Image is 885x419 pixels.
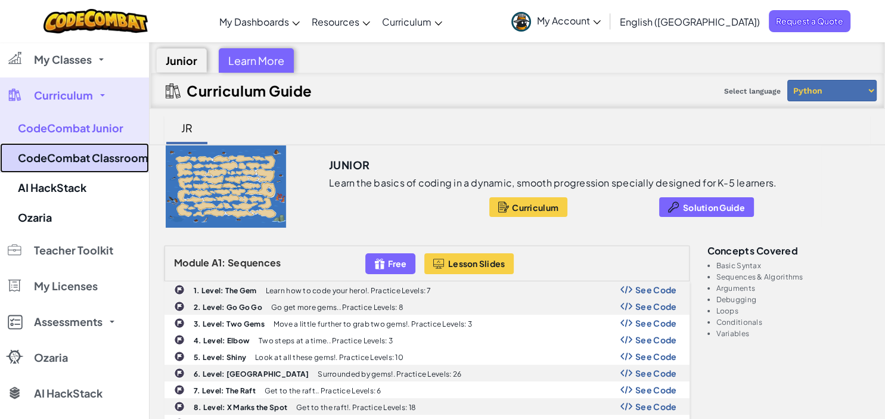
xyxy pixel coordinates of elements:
[635,302,677,311] span: See Code
[448,259,505,268] span: Lesson Slides
[194,403,287,412] b: 8. Level: X Marks the Spot
[174,256,210,269] span: Module
[187,82,312,99] h2: Curriculum Guide
[537,14,601,27] span: My Account
[329,156,369,174] h3: Junior
[194,353,246,362] b: 5. Level: Shiny
[716,273,871,281] li: Sequences & Algorithms
[164,365,690,381] a: 6. Level: [GEOGRAPHIC_DATA] Surrounded by gems!. Practice Levels: 26 Show Code Logo See Code
[265,387,381,395] p: Get to the raft.. Practice Levels: 6
[174,284,185,295] img: IconChallengeLevel.svg
[166,83,181,98] img: IconCurriculumGuide.svg
[635,285,677,294] span: See Code
[719,82,785,100] span: Select language
[271,303,403,311] p: Go get more gems.. Practice Levels: 8
[194,386,256,395] b: 7. Level: The Raft
[511,12,531,32] img: avatar
[306,5,376,38] a: Resources
[194,303,262,312] b: 2. Level: Go Go Go
[635,318,677,328] span: See Code
[635,385,677,395] span: See Code
[174,384,185,395] img: IconChallengeLevel.svg
[34,316,103,327] span: Assessments
[219,48,294,73] div: Learn More
[512,203,558,212] span: Curriculum
[174,401,185,412] img: IconChallengeLevel.svg
[259,337,393,344] p: Two steps at a time.. Practice Levels: 3
[329,177,777,189] p: Learn the basics of coding in a dynamic, smooth progression specially designed for K-5 learners.
[266,287,431,294] p: Learn how to code your hero!. Practice Levels: 7
[255,353,403,361] p: Look at all these gems!. Practice Levels: 10
[219,15,289,28] span: My Dashboards
[34,90,93,101] span: Curriculum
[505,2,607,40] a: My Account
[620,386,632,394] img: Show Code Logo
[164,381,690,398] a: 7. Level: The Raft Get to the raft.. Practice Levels: 6 Show Code Logo See Code
[174,351,185,362] img: IconChallengeLevel.svg
[635,368,677,378] span: See Code
[635,402,677,411] span: See Code
[174,301,185,312] img: IconChallengeLevel.svg
[296,404,416,411] p: Get to the raft!. Practice Levels: 18
[164,331,690,348] a: 4. Level: Elbow Two steps at a time.. Practice Levels: 3 Show Code Logo See Code
[388,259,406,268] span: Free
[707,246,871,256] h3: Concepts covered
[659,197,754,217] button: Solution Guide
[174,368,185,378] img: IconChallengeLevel.svg
[614,5,766,38] a: English ([GEOGRAPHIC_DATA])
[382,15,431,28] span: Curriculum
[164,298,690,315] a: 2. Level: Go Go Go Go get more gems.. Practice Levels: 8 Show Code Logo See Code
[164,398,690,415] a: 8. Level: X Marks the Spot Get to the raft!. Practice Levels: 18 Show Code Logo See Code
[194,319,265,328] b: 3. Level: Two Gems
[212,256,281,269] span: A1: Sequences
[769,10,850,32] a: Request a Quote
[683,203,745,212] span: Solution Guide
[174,318,185,328] img: IconChallengeLevel.svg
[424,253,514,274] button: Lesson Slides
[620,319,632,327] img: Show Code Logo
[169,114,204,142] div: JR
[716,307,871,315] li: Loops
[620,352,632,361] img: Show Code Logo
[620,369,632,377] img: Show Code Logo
[164,348,690,365] a: 5. Level: Shiny Look at all these gems!. Practice Levels: 10 Show Code Logo See Code
[620,285,632,294] img: Show Code Logo
[174,334,185,345] img: IconChallengeLevel.svg
[194,370,309,378] b: 6. Level: [GEOGRAPHIC_DATA]
[312,15,359,28] span: Resources
[620,15,760,28] span: English ([GEOGRAPHIC_DATA])
[156,48,207,73] div: Junior
[34,54,92,65] span: My Classes
[620,302,632,311] img: Show Code Logo
[194,336,250,345] b: 4. Level: Elbow
[213,5,306,38] a: My Dashboards
[635,335,677,344] span: See Code
[635,352,677,361] span: See Code
[194,286,257,295] b: 1. Level: The Gem
[164,315,690,331] a: 3. Level: Two Gems Move a little further to grab two gems!. Practice Levels: 3 Show Code Logo See...
[489,197,567,217] button: Curriculum
[716,262,871,269] li: Basic Syntax
[716,296,871,303] li: Debugging
[44,9,148,33] img: CodeCombat logo
[620,336,632,344] img: Show Code Logo
[716,318,871,326] li: Conditionals
[34,352,68,363] span: Ozaria
[318,370,461,378] p: Surrounded by gems!. Practice Levels: 26
[374,257,385,271] img: IconFreeLevelv2.svg
[716,330,871,337] li: Variables
[164,281,690,298] a: 1. Level: The Gem Learn how to code your hero!. Practice Levels: 7 Show Code Logo See Code
[34,245,113,256] span: Teacher Toolkit
[620,402,632,411] img: Show Code Logo
[376,5,448,38] a: Curriculum
[34,388,103,399] span: AI HackStack
[716,284,871,292] li: Arguments
[274,320,472,328] p: Move a little further to grab two gems!. Practice Levels: 3
[34,281,98,291] span: My Licenses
